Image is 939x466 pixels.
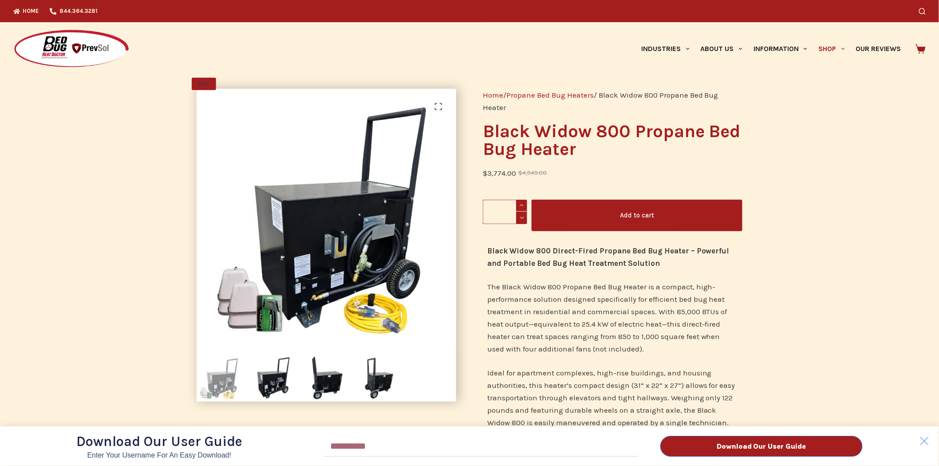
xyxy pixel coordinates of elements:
[660,436,863,457] button: Download Our User Guide
[717,443,806,450] span: Download Our User Guide
[7,4,34,30] button: Open LiveChat chat widget
[76,452,242,459] p: Enter Your Username for an Easy Download!
[76,434,242,450] span: Download Our User Guide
